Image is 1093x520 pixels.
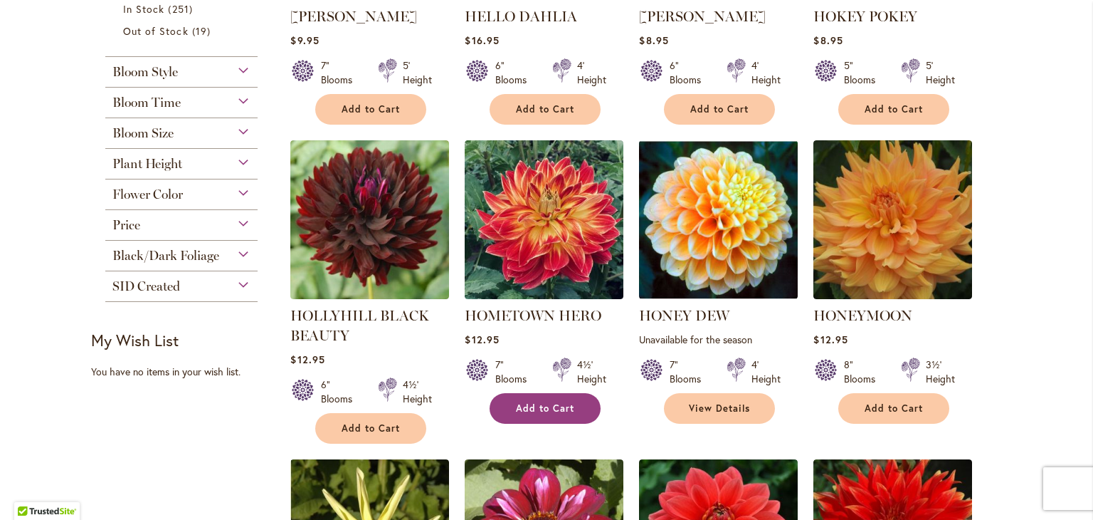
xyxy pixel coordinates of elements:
[112,279,180,294] span: SID Created
[321,378,361,406] div: 6" Blooms
[315,413,426,444] button: Add to Cart
[123,2,164,16] span: In Stock
[926,358,955,386] div: 3½' Height
[495,58,535,87] div: 6" Blooms
[123,24,243,38] a: Out of Stock 19
[112,95,181,110] span: Bloom Time
[290,288,449,302] a: HOLLYHILL BLACK BEAUTY
[290,140,449,299] img: HOLLYHILL BLACK BEAUTY
[465,333,499,346] span: $12.95
[465,140,623,299] img: HOMETOWN HERO
[403,378,432,406] div: 4½' Height
[689,402,750,415] span: View Details
[751,358,781,386] div: 4' Height
[639,33,668,47] span: $8.95
[813,140,972,299] img: Honeymoon
[516,402,574,415] span: Add to Cart
[403,58,432,87] div: 5' Height
[112,64,178,80] span: Bloom Style
[490,94,601,125] button: Add to Cart
[123,24,189,38] span: Out of Stock
[813,33,843,47] span: $8.95
[813,307,912,324] a: HONEYMOON
[639,288,798,302] a: Honey Dew
[290,8,417,25] a: [PERSON_NAME]
[465,288,623,302] a: HOMETOWN HERO
[91,330,179,350] strong: My Wish List
[342,422,400,435] span: Add to Cart
[123,1,243,16] a: In Stock 251
[813,333,848,346] span: $12.95
[290,33,319,47] span: $9.95
[838,393,949,424] button: Add to Cart
[91,365,281,379] div: You have no items in your wish list.
[751,58,781,87] div: 4' Height
[844,58,884,87] div: 5" Blooms
[112,248,219,264] span: Black/Dark Foliage
[926,58,955,87] div: 5' Height
[865,402,923,415] span: Add to Cart
[838,94,949,125] button: Add to Cart
[639,8,766,25] a: [PERSON_NAME]
[865,103,923,115] span: Add to Cart
[813,8,917,25] a: HOKEY POKEY
[112,156,182,172] span: Plant Height
[11,469,51,509] iframe: Launch Accessibility Center
[465,33,499,47] span: $16.95
[690,103,749,115] span: Add to Cart
[670,358,709,386] div: 7" Blooms
[516,103,574,115] span: Add to Cart
[321,58,361,87] div: 7" Blooms
[290,307,429,344] a: HOLLYHILL BLACK BEAUTY
[112,125,174,141] span: Bloom Size
[192,24,214,38] span: 19
[465,307,601,324] a: HOMETOWN HERO
[112,217,140,233] span: Price
[315,94,426,125] button: Add to Cart
[577,358,606,386] div: 4½' Height
[112,187,183,202] span: Flower Color
[664,393,775,424] a: View Details
[664,94,775,125] button: Add to Cart
[813,288,972,302] a: Honeymoon
[639,333,798,346] p: Unavailable for the season
[290,353,324,366] span: $12.95
[490,393,601,424] button: Add to Cart
[342,103,400,115] span: Add to Cart
[495,358,535,386] div: 7" Blooms
[465,8,577,25] a: HELLO DAHLIA
[639,140,798,299] img: Honey Dew
[670,58,709,87] div: 6" Blooms
[168,1,196,16] span: 251
[639,307,729,324] a: HONEY DEW
[844,358,884,386] div: 8" Blooms
[577,58,606,87] div: 4' Height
